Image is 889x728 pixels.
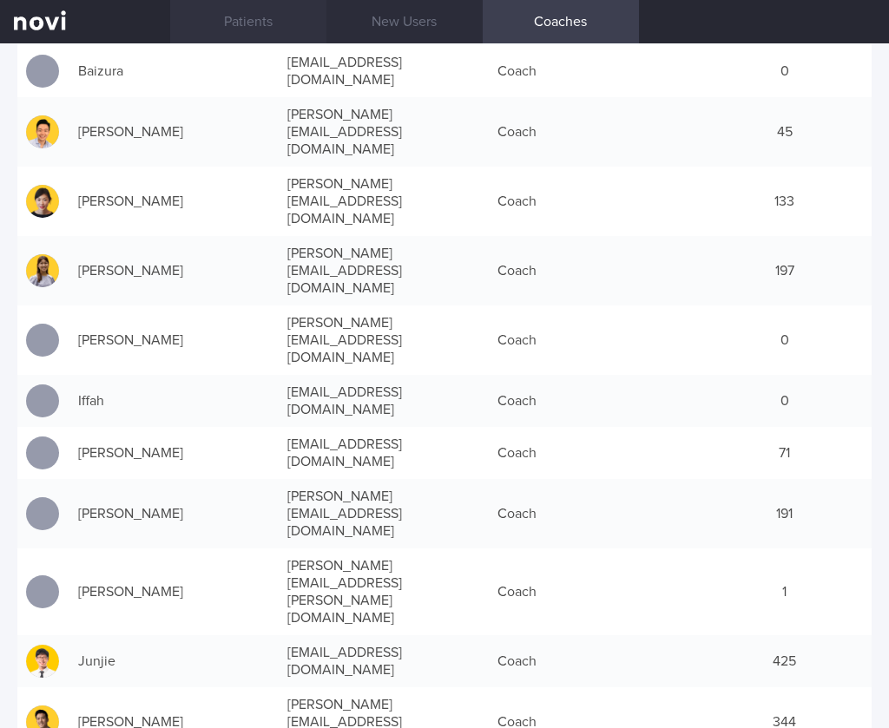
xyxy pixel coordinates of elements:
div: [PERSON_NAME][EMAIL_ADDRESS][PERSON_NAME][DOMAIN_NAME] [279,548,488,635]
div: 71 [698,436,872,470]
div: 1 [698,574,872,609]
div: Coach [489,574,698,609]
div: [PERSON_NAME] [69,115,279,149]
div: [EMAIL_ADDRESS][DOMAIN_NAME] [279,45,488,97]
div: [PERSON_NAME] [69,496,279,531]
div: [PERSON_NAME] [69,323,279,357]
div: 0 [698,323,872,357]
div: Coach [489,54,698,89]
div: 197 [698,253,872,288]
div: [PERSON_NAME][EMAIL_ADDRESS][DOMAIN_NAME] [279,97,488,167]
div: [PERSON_NAME] [69,253,279,288]
div: [PERSON_NAME][EMAIL_ADDRESS][DOMAIN_NAME] [279,167,488,236]
div: [PERSON_NAME][EMAIL_ADDRESS][DOMAIN_NAME] [279,236,488,305]
div: Coach [489,253,698,288]
div: Baizura [69,54,279,89]
div: Junjie [69,644,279,679]
div: 45 [698,115,872,149]
div: Coach [489,384,698,418]
div: 133 [698,184,872,219]
div: [PERSON_NAME] [69,574,279,609]
div: 0 [698,54,872,89]
div: [PERSON_NAME] [69,184,279,219]
div: Coach [489,115,698,149]
div: [PERSON_NAME][EMAIL_ADDRESS][DOMAIN_NAME] [279,305,488,375]
div: [PERSON_NAME][EMAIL_ADDRESS][DOMAIN_NAME] [279,479,488,548]
div: Coach [489,323,698,357]
div: Iffah [69,384,279,418]
div: [EMAIL_ADDRESS][DOMAIN_NAME] [279,635,488,687]
div: Coach [489,184,698,219]
div: Coach [489,436,698,470]
div: [EMAIL_ADDRESS][DOMAIN_NAME] [279,427,488,479]
div: [EMAIL_ADDRESS][DOMAIN_NAME] [279,375,488,427]
div: Coach [489,496,698,531]
div: 0 [698,384,872,418]
div: Coach [489,644,698,679]
div: 191 [698,496,872,531]
div: 425 [698,644,872,679]
div: [PERSON_NAME] [69,436,279,470]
